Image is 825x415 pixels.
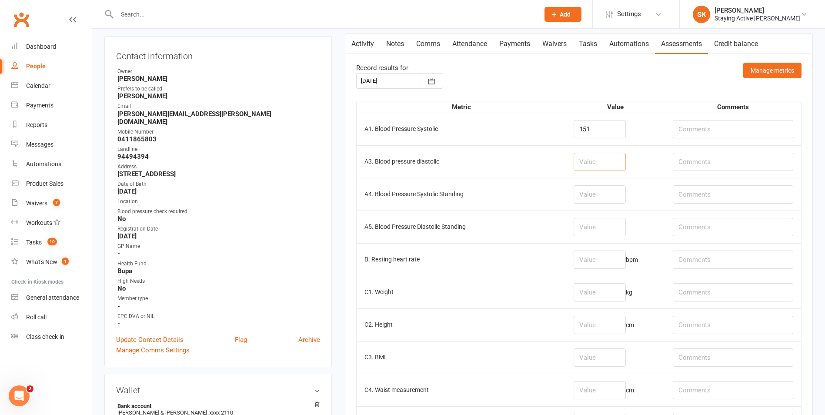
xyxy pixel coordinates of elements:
[11,115,92,135] a: Reports
[357,276,566,308] td: C1. Weight
[117,180,320,188] div: Date of Birth
[493,34,536,54] a: Payments
[357,178,566,211] td: A4. Blood Pressure Systolic Standing
[693,6,710,23] div: SK
[26,161,61,167] div: Automations
[11,76,92,96] a: Calendar
[574,120,626,138] input: Value
[117,207,320,216] div: Blood pressure check required
[574,251,626,269] input: Value
[26,141,53,148] div: Messages
[26,63,46,70] div: People
[235,335,247,345] a: Flag
[11,37,92,57] a: Dashboard
[117,302,320,310] strong: -
[574,185,626,204] input: Value
[357,101,566,113] th: Metric
[26,333,64,340] div: Class check-in
[11,154,92,174] a: Automations
[53,199,60,206] span: 7
[11,288,92,308] a: General attendance kiosk mode
[574,316,626,334] input: Value
[380,34,410,54] a: Notes
[117,110,320,126] strong: [PERSON_NAME][EMAIL_ADDRESS][PERSON_NAME][DOMAIN_NAME]
[117,295,320,303] div: Member type
[673,218,793,236] input: Comments
[446,34,493,54] a: Attendance
[116,335,184,345] a: Update Contact Details
[117,284,320,292] strong: No
[9,385,30,406] iframe: Intercom live chat
[117,260,320,268] div: Health Fund
[117,215,320,223] strong: No
[26,219,52,226] div: Workouts
[117,225,320,233] div: Registration Date
[26,102,53,109] div: Payments
[117,92,320,100] strong: [PERSON_NAME]
[26,43,56,50] div: Dashboard
[117,85,320,93] div: Prefers to be called
[117,267,320,275] strong: Bupa
[544,7,581,22] button: Add
[11,233,92,252] a: Tasks 10
[26,294,79,301] div: General attendance
[574,348,626,367] input: Value
[117,250,320,258] strong: -
[715,7,801,14] div: [PERSON_NAME]
[117,277,320,285] div: High Needs
[117,75,320,83] strong: [PERSON_NAME]
[673,381,793,399] input: Comments
[117,67,320,76] div: Owner
[117,170,320,178] strong: [STREET_ADDRESS]
[356,64,408,72] span: Record results for
[62,258,69,265] span: 1
[566,101,665,113] th: Value
[11,194,92,213] a: Waivers 7
[617,4,641,24] span: Settings
[673,185,793,204] input: Comments
[655,34,708,54] a: Assessments
[117,128,320,136] div: Mobile Number
[26,200,47,207] div: Waivers
[116,385,320,395] h3: Wallet
[673,348,793,367] input: Comments
[117,153,320,161] strong: 94494394
[116,48,320,61] h3: Contact information
[566,276,665,308] td: kg
[117,312,320,321] div: EPC DVA or NIL
[11,213,92,233] a: Workouts
[117,145,320,154] div: Landline
[574,381,626,399] input: Value
[673,120,793,138] input: Comments
[665,101,801,113] th: Comments
[117,320,320,328] strong: -
[573,34,603,54] a: Tasks
[116,345,190,355] a: Manage Comms Settings
[357,243,566,276] td: B. Resting heart rate
[357,341,566,374] td: C3. BMI
[603,34,655,54] a: Automations
[673,283,793,301] input: Comments
[357,308,566,341] td: C2. Height
[560,11,571,18] span: Add
[117,232,320,240] strong: [DATE]
[673,153,793,171] input: Comments
[357,113,566,145] td: A1. Blood Pressure Systolic
[708,34,764,54] a: Credit balance
[574,153,626,171] input: Value
[117,163,320,171] div: Address
[673,251,793,269] input: Comments
[26,314,47,321] div: Roll call
[47,238,57,245] span: 10
[11,252,92,272] a: What's New1
[26,239,42,246] div: Tasks
[117,197,320,206] div: Location
[11,57,92,76] a: People
[11,327,92,347] a: Class kiosk mode
[26,121,47,128] div: Reports
[26,180,63,187] div: Product Sales
[357,211,566,243] td: A5. Blood Pressure Diastolic Standing
[114,8,533,20] input: Search...
[566,374,665,406] td: cm
[27,385,33,392] span: 2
